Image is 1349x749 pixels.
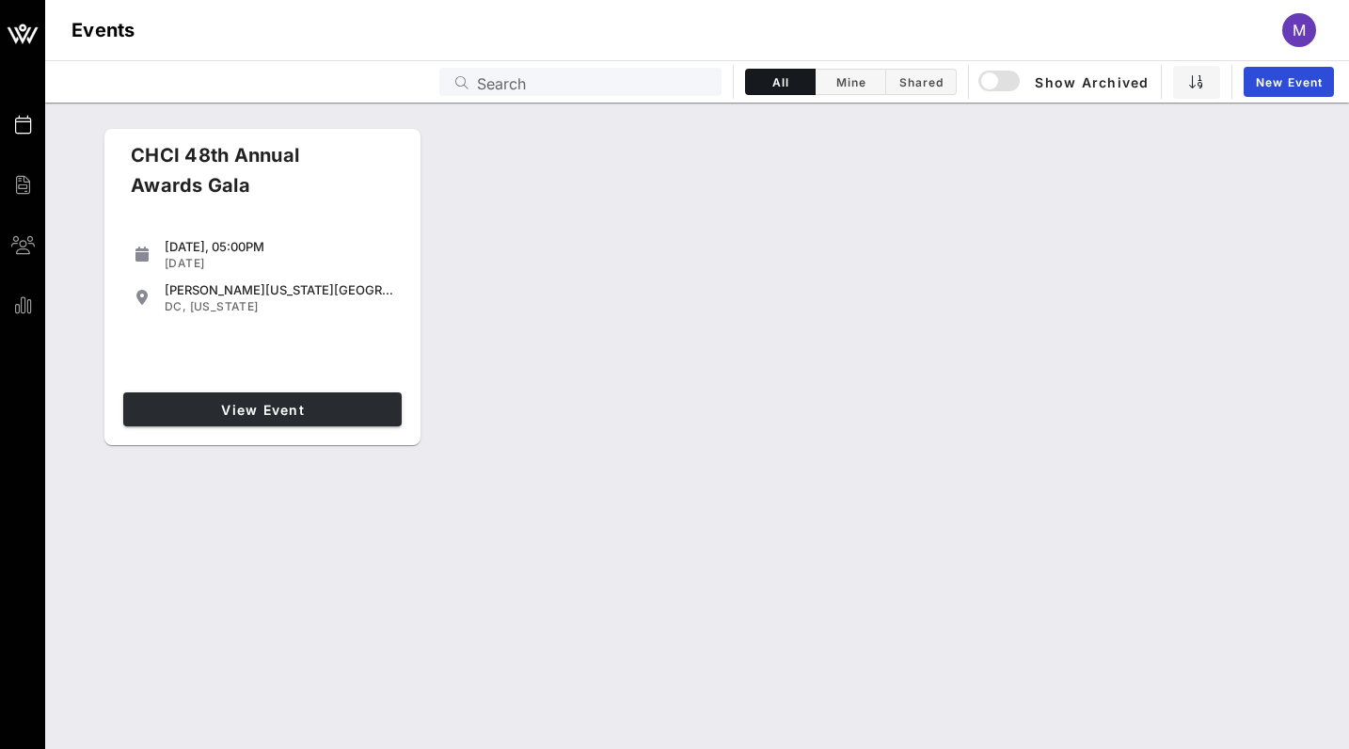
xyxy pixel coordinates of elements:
[1293,21,1306,40] span: M
[71,15,135,45] h1: Events
[165,239,394,254] div: [DATE], 05:00PM
[745,69,816,95] button: All
[816,69,886,95] button: Mine
[980,65,1150,99] button: Show Archived
[165,282,394,297] div: [PERSON_NAME][US_STATE][GEOGRAPHIC_DATA]
[981,71,1149,93] span: Show Archived
[165,256,394,271] div: [DATE]
[1255,75,1323,89] span: New Event
[165,299,186,313] span: DC,
[190,299,259,313] span: [US_STATE]
[897,75,944,89] span: Shared
[757,75,803,89] span: All
[1244,67,1334,97] a: New Event
[886,69,957,95] button: Shared
[131,402,394,418] span: View Event
[123,392,402,426] a: View Event
[1282,13,1316,47] div: M
[827,75,874,89] span: Mine
[116,140,381,215] div: CHCI 48th Annual Awards Gala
